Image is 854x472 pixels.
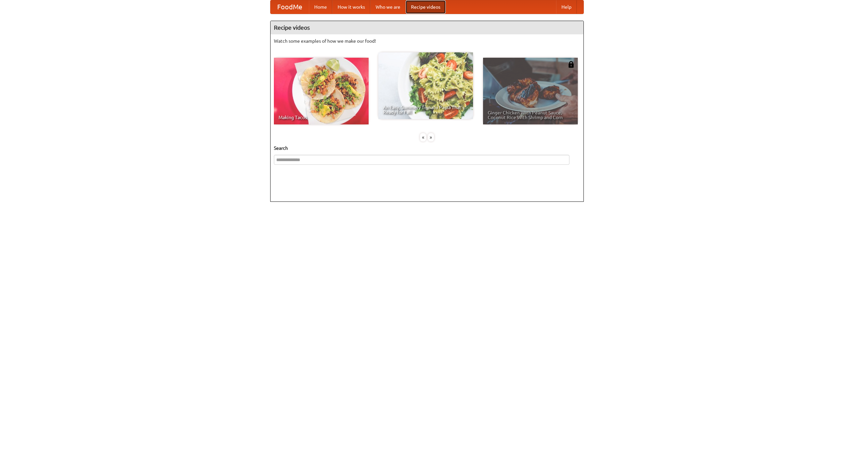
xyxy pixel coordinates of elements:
a: FoodMe [271,0,309,14]
h5: Search [274,145,580,151]
img: 483408.png [568,61,574,68]
a: Who we are [370,0,406,14]
span: Making Tacos [279,115,364,120]
h4: Recipe videos [271,21,583,34]
a: How it works [332,0,370,14]
a: Making Tacos [274,58,369,124]
div: « [420,133,426,141]
div: » [428,133,434,141]
a: An Easy, Summery Tomato Pasta That's Ready for Fall [378,52,473,119]
a: Help [556,0,577,14]
a: Home [309,0,332,14]
span: An Easy, Summery Tomato Pasta That's Ready for Fall [383,105,468,114]
a: Recipe videos [406,0,446,14]
p: Watch some examples of how we make our food! [274,38,580,44]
